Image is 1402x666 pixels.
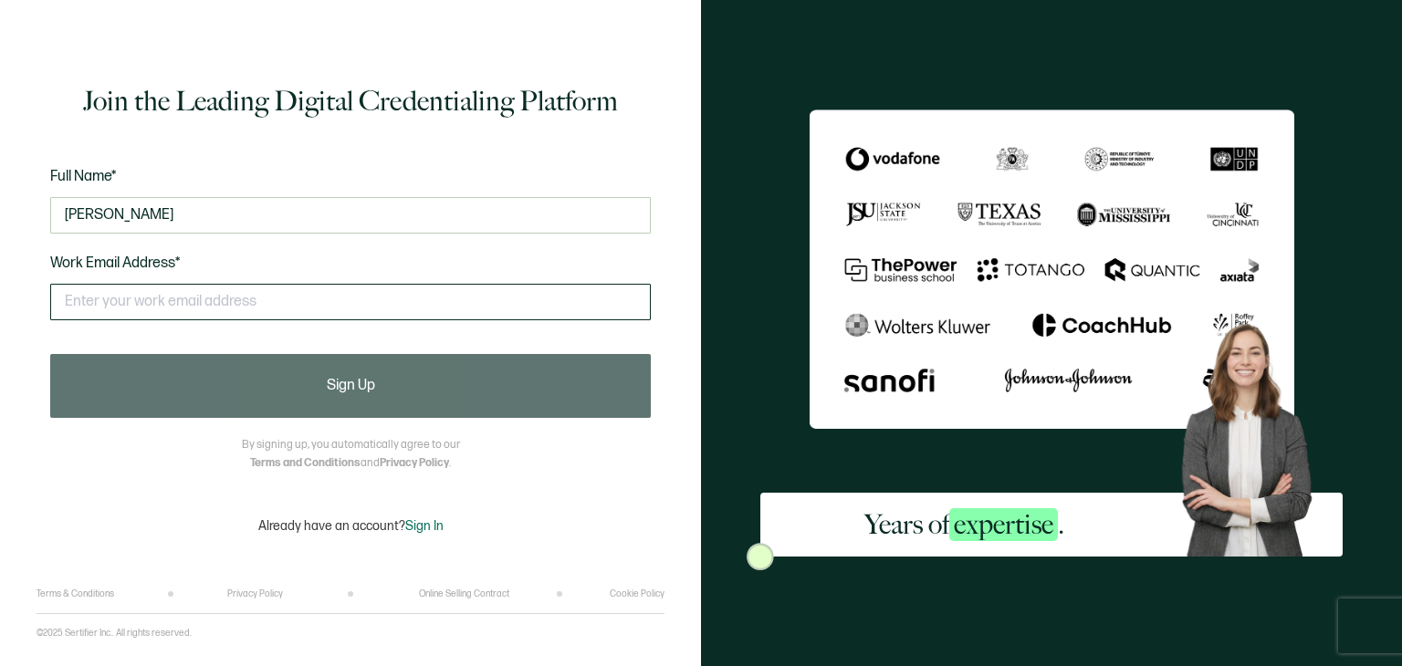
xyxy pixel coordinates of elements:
img: Sertifier Signup - Years of <span class="strong-h">expertise</span>. Hero [1167,312,1342,557]
span: Work Email Address* [50,255,181,272]
h2: Years of . [864,506,1064,543]
p: Already have an account? [258,518,444,534]
input: Enter your work email address [50,284,651,320]
a: Cookie Policy [610,588,664,599]
span: expertise [949,508,1058,541]
button: Sign Up [50,354,651,418]
span: Sign In [405,518,444,534]
a: Terms and Conditions [250,456,361,470]
p: By signing up, you automatically agree to our and . [242,436,460,473]
h1: Join the Leading Digital Credentialing Platform [83,83,618,120]
img: Sertifier Signup - Years of <span class="strong-h">expertise</span>. [810,109,1294,429]
a: Privacy Policy [227,588,283,599]
span: Full Name* [50,168,117,185]
a: Privacy Policy [380,456,449,470]
p: ©2025 Sertifier Inc.. All rights reserved. [37,628,192,639]
input: Jane Doe [50,197,651,234]
span: Sign Up [327,379,375,393]
a: Terms & Conditions [37,588,114,599]
a: Online Selling Contract [419,588,509,599]
img: Sertifier Signup [747,543,774,570]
